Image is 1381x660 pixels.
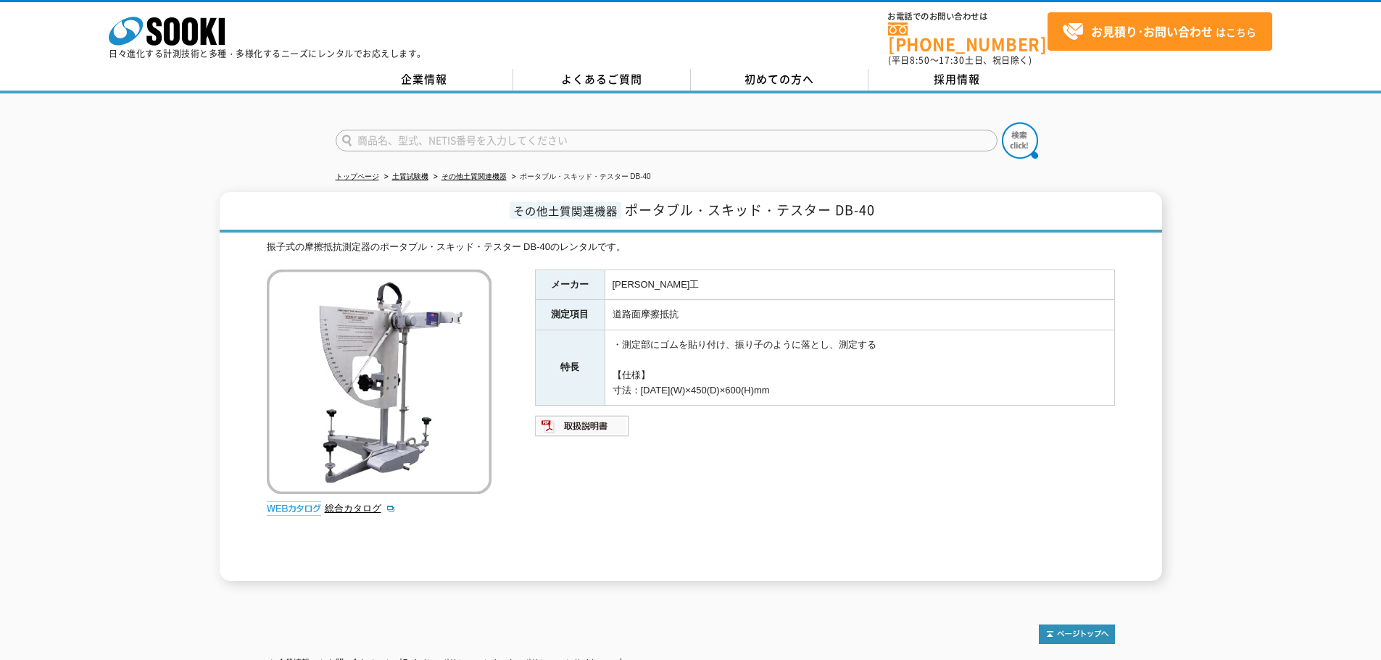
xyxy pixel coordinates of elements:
a: 初めての方へ [691,69,868,91]
p: 日々進化する計測技術と多種・多様化するニーズにレンタルでお応えします。 [109,49,426,58]
th: メーカー [535,270,605,300]
a: 総合カタログ [325,503,396,514]
img: トップページへ [1039,625,1115,644]
span: 17:30 [939,54,965,67]
td: 道路面摩擦抵抗 [605,300,1114,330]
span: その他土質関連機器 [510,202,621,219]
div: 振子式の摩擦抵抗測定器のポータブル・スキッド・テスター DB-40のレンタルです。 [267,240,1115,255]
img: webカタログ [267,501,321,516]
a: 取扱説明書 [535,425,630,435]
td: [PERSON_NAME]工 [605,270,1114,300]
img: 取扱説明書 [535,414,630,438]
span: お電話でのお問い合わせは [888,12,1048,21]
a: 土質試験機 [392,172,428,180]
span: はこちら [1062,21,1256,43]
input: 商品名、型式、NETIS番号を入力してください [336,130,998,151]
a: お見積り･お問い合わせはこちら [1048,12,1272,51]
span: 初めての方へ [745,71,814,87]
th: 測定項目 [535,300,605,330]
img: btn_search.png [1002,122,1038,159]
span: (平日 ～ 土日、祝日除く) [888,54,1032,67]
a: 採用情報 [868,69,1046,91]
th: 特長 [535,330,605,406]
td: ・測定部にゴムを貼り付け、振り子のように落とし、測定する 【仕様】 寸法：[DATE](W)×450(D)×600(H)mm [605,330,1114,406]
span: ポータブル・スキッド・テスター DB-40 [625,200,875,220]
a: トップページ [336,172,379,180]
a: 企業情報 [336,69,513,91]
a: その他土質関連機器 [441,172,507,180]
span: 8:50 [910,54,930,67]
a: よくあるご質問 [513,69,691,91]
a: [PHONE_NUMBER] [888,22,1048,52]
strong: お見積り･お問い合わせ [1091,22,1213,40]
li: ポータブル・スキッド・テスター DB-40 [509,170,651,185]
img: ポータブル・スキッド・テスター DB-40 [267,270,492,494]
